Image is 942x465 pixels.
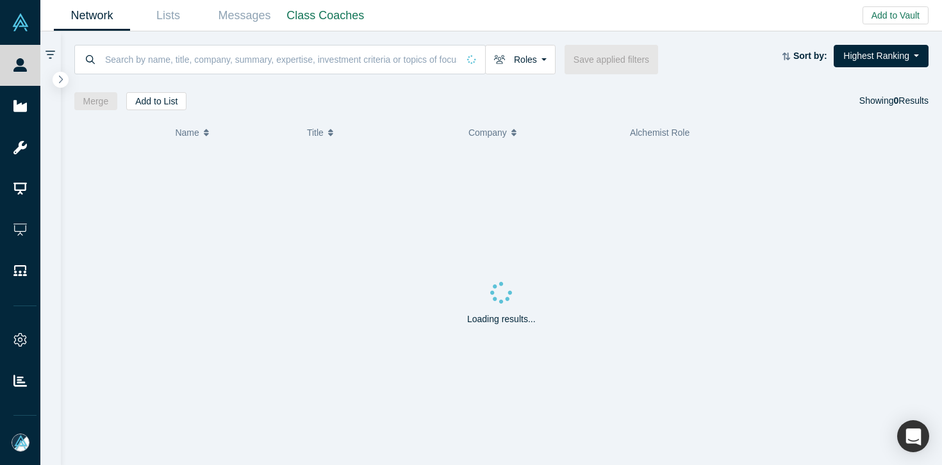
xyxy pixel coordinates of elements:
a: Lists [130,1,206,31]
button: Highest Ranking [834,45,929,67]
a: Messages [206,1,283,31]
a: Class Coaches [283,1,368,31]
p: Loading results... [467,313,536,326]
span: Alchemist Role [630,127,690,138]
button: Roles [485,45,556,74]
button: Name [175,119,293,146]
input: Search by name, title, company, summary, expertise, investment criteria or topics of focus [104,44,458,74]
img: Alchemist Vault Logo [12,13,29,31]
strong: 0 [894,95,899,106]
button: Save applied filters [565,45,658,74]
button: Add to Vault [863,6,929,24]
button: Company [468,119,616,146]
span: Title [307,119,324,146]
button: Title [307,119,455,146]
button: Add to List [126,92,186,110]
span: Company [468,119,507,146]
button: Merge [74,92,118,110]
strong: Sort by: [793,51,827,61]
a: Network [54,1,130,31]
span: Name [175,119,199,146]
div: Showing [859,92,929,110]
img: Mia Scott's Account [12,434,29,452]
span: Results [894,95,929,106]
